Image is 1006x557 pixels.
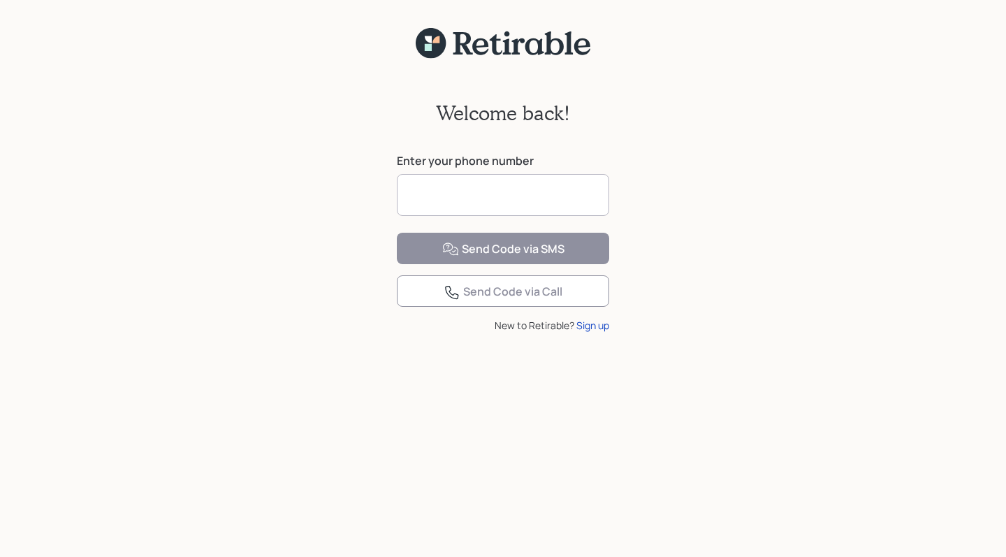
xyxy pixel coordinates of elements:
button: Send Code via SMS [397,233,609,264]
div: Send Code via Call [444,284,562,301]
label: Enter your phone number [397,153,609,168]
div: Send Code via SMS [442,241,564,258]
div: New to Retirable? [397,318,609,333]
div: Sign up [576,318,609,333]
button: Send Code via Call [397,275,609,307]
h2: Welcome back! [436,101,570,125]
